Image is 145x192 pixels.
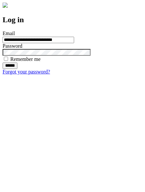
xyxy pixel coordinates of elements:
img: logo-4e3dc11c47720685a147b03b5a06dd966a58ff35d612b21f08c02c0306f2b779.png [3,3,8,8]
h2: Log in [3,15,142,24]
a: Forgot your password? [3,69,50,74]
label: Remember me [10,56,41,62]
label: Email [3,31,15,36]
label: Password [3,43,22,49]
